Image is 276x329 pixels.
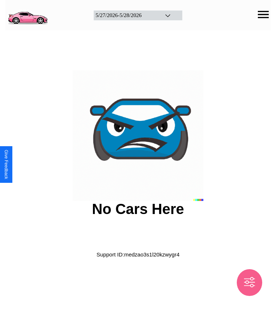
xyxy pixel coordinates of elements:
div: 5 / 27 / 2026 - 5 / 28 / 2026 [96,12,155,18]
div: Give Feedback [4,150,9,179]
p: Support ID: medzao3s1l20kzwygr4 [97,250,179,259]
img: logo [5,4,50,25]
img: car [73,70,203,201]
h2: No Cars Here [92,201,184,217]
